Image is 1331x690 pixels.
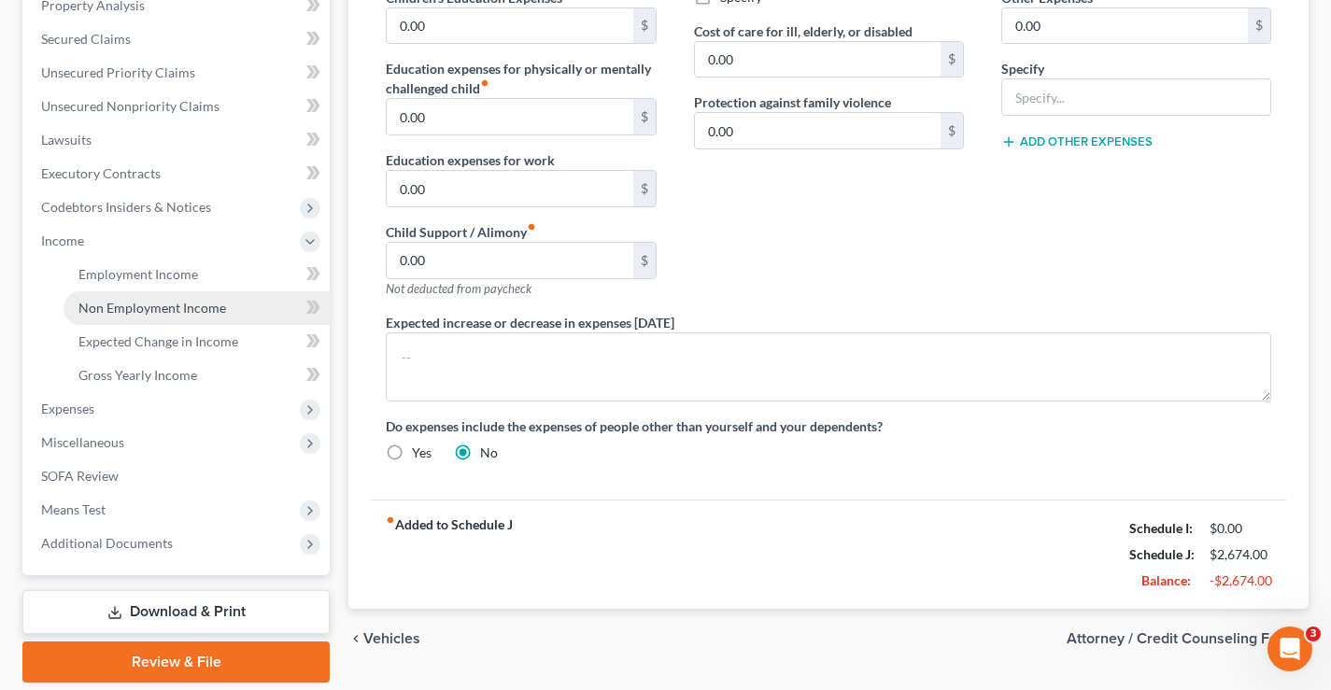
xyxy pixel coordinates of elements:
label: Cost of care for ill, elderly, or disabled [694,21,913,41]
span: Gross Yearly Income [78,367,197,383]
span: Expenses [41,401,94,416]
a: Secured Claims [26,22,330,56]
span: Executory Contracts [41,165,161,181]
a: Employment Income [64,258,330,291]
span: Income [41,232,84,248]
span: Codebtors Insiders & Notices [41,199,211,215]
a: Download & Print [22,590,330,634]
span: Expected Change in Income [78,333,238,349]
span: Secured Claims [41,31,131,47]
div: $ [941,113,963,148]
label: Child Support / Alimony [386,222,536,242]
span: Lawsuits [41,132,92,148]
span: Vehicles [363,631,420,646]
div: $0.00 [1210,519,1271,538]
input: -- [387,171,632,206]
a: Unsecured Nonpriority Claims [26,90,330,123]
input: -- [387,99,632,134]
div: $ [633,243,656,278]
label: No [480,444,498,462]
label: Specify [1001,59,1044,78]
span: Means Test [41,501,106,517]
div: $ [633,171,656,206]
strong: Balance: [1141,572,1191,588]
input: -- [387,8,632,44]
input: -- [387,243,632,278]
i: fiber_manual_record [527,222,536,232]
span: Employment Income [78,266,198,282]
label: Expected increase or decrease in expenses [DATE] [386,313,674,332]
span: 3 [1306,627,1321,641]
button: Add Other Expenses [1001,134,1153,149]
div: $ [941,42,963,77]
iframe: Intercom live chat [1267,627,1312,671]
a: Expected Change in Income [64,325,330,359]
span: Miscellaneous [41,434,124,450]
a: Unsecured Priority Claims [26,56,330,90]
div: $ [1248,8,1270,44]
label: Protection against family violence [694,92,891,112]
label: Education expenses for work [386,150,555,170]
input: -- [695,113,941,148]
button: Attorney / Credit Counseling Fees chevron_right [1067,631,1309,646]
div: -$2,674.00 [1210,571,1271,590]
span: SOFA Review [41,468,119,484]
i: fiber_manual_record [386,515,395,525]
a: Review & File [22,641,330,683]
span: Not deducted from paycheck [386,281,531,296]
div: $ [633,99,656,134]
span: Non Employment Income [78,300,226,316]
strong: Added to Schedule J [386,515,513,594]
label: Education expenses for physically or mentally challenged child [386,59,656,98]
input: -- [1002,8,1248,44]
a: Non Employment Income [64,291,330,325]
input: Specify... [1002,79,1270,115]
button: chevron_left Vehicles [348,631,420,646]
a: Gross Yearly Income [64,359,330,392]
span: Attorney / Credit Counseling Fees [1067,631,1294,646]
div: $ [633,8,656,44]
a: Lawsuits [26,123,330,157]
div: $2,674.00 [1210,545,1271,564]
strong: Schedule I: [1129,520,1193,536]
label: Yes [412,444,432,462]
input: -- [695,42,941,77]
i: chevron_left [348,631,363,646]
span: Unsecured Nonpriority Claims [41,98,219,114]
i: fiber_manual_record [480,78,489,88]
strong: Schedule J: [1129,546,1195,562]
a: Executory Contracts [26,157,330,190]
span: Unsecured Priority Claims [41,64,195,80]
a: SOFA Review [26,459,330,493]
label: Do expenses include the expenses of people other than yourself and your dependents? [386,416,1271,436]
span: Additional Documents [41,535,173,551]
